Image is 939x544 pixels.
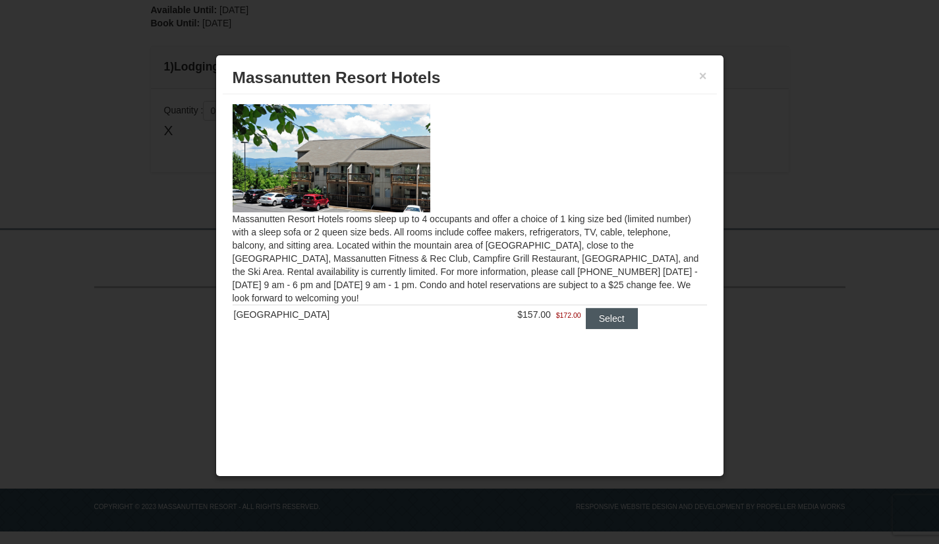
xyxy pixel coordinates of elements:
[586,308,638,329] button: Select
[223,94,717,355] div: Massanutten Resort Hotels rooms sleep up to 4 occupants and offer a choice of 1 king size bed (li...
[556,309,581,322] span: $172.00
[233,104,430,212] img: 19219026-1-e3b4ac8e.jpg
[517,309,551,320] span: $157.00
[233,69,441,86] span: Massanutten Resort Hotels
[699,69,707,82] button: ×
[234,308,441,321] div: [GEOGRAPHIC_DATA]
